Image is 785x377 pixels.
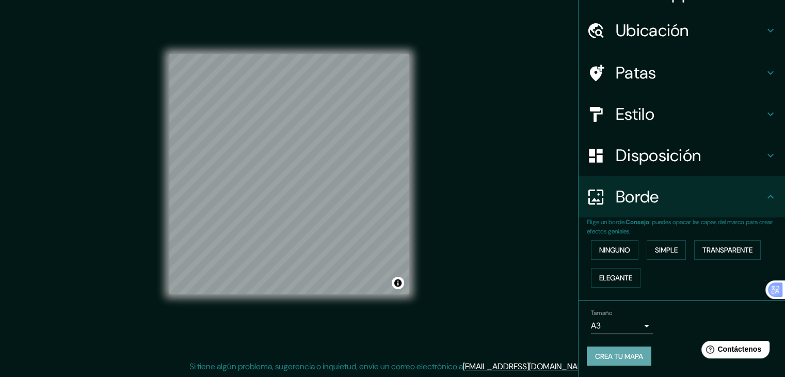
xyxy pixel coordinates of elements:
div: Borde [579,176,785,217]
font: Crea tu mapa [595,352,643,361]
font: Simple [655,245,678,255]
div: Disposición [579,135,785,176]
button: Activar o desactivar atribución [392,277,404,289]
button: Crea tu mapa [587,347,651,366]
font: Tamaño [591,309,612,317]
div: Estilo [579,93,785,135]
font: A3 [591,320,601,331]
div: Patas [579,52,785,93]
font: : puedes opacar las capas del marco para crear efectos geniales. [587,218,773,235]
font: Ubicación [616,20,689,41]
font: Estilo [616,103,654,125]
button: Elegante [591,268,640,288]
div: Ubicación [579,10,785,51]
div: A3 [591,318,653,334]
font: Disposición [616,145,701,166]
a: [EMAIL_ADDRESS][DOMAIN_NAME] [463,361,590,372]
iframe: Lanzador de widgets de ayuda [693,337,774,366]
font: Borde [616,186,659,208]
font: Elige un borde. [587,218,626,226]
font: Si tiene algún problema, sugerencia o inquietud, envíe un correo electrónico a [189,361,463,372]
font: Elegante [599,273,632,282]
font: Transparente [702,245,752,255]
button: Transparente [694,240,761,260]
button: Ninguno [591,240,638,260]
font: Consejo [626,218,649,226]
font: Ninguno [599,245,630,255]
button: Simple [647,240,686,260]
canvas: Mapa [169,54,409,294]
font: Patas [616,62,656,84]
